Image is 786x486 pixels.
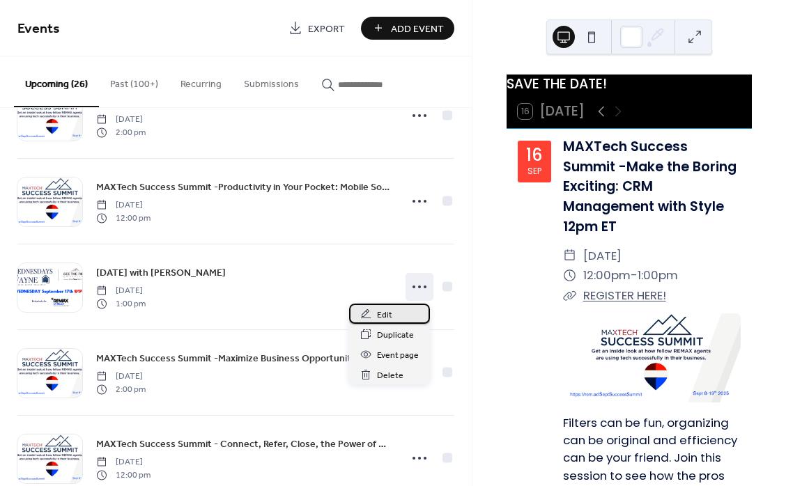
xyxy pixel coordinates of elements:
span: [DATE] with [PERSON_NAME] [96,266,226,281]
button: Add Event [361,17,454,40]
span: 12:00 pm [96,212,151,224]
span: Export [308,22,345,36]
span: 12:00pm [583,265,631,285]
a: MAXTech Success Summit -Productivity in Your Pocket: Mobile Solutions for Your Business 12pm ET [96,179,391,195]
a: [DATE] with [PERSON_NAME] [96,265,226,281]
a: Export [278,17,355,40]
a: MAXTech Success Summit -Maximize Business Opportunity with MAXTech Lead Concierge 2pm ET [96,350,391,366]
button: Upcoming (26) [14,56,99,107]
button: Recurring [169,56,233,106]
div: ​ [563,246,576,266]
span: 12:00 pm [96,469,151,481]
span: MAXTech Success Summit -Maximize Business Opportunity with MAXTech Lead Concierge 2pm ET [96,352,391,366]
span: 2:00 pm [96,126,146,139]
span: [DATE] [96,370,146,383]
div: 16 [526,147,542,164]
a: REGISTER HERE! [583,287,666,304]
button: Submissions [233,56,310,106]
span: MAXTech Success Summit - Connect, Refer, Close, the Power of MAXRefer 12pm ET [96,437,391,452]
span: [DATE] [96,199,151,212]
span: Events [17,15,60,42]
span: 1:00pm [638,265,678,285]
span: [DATE] [96,456,151,469]
span: Add Event [391,22,444,36]
div: SAVE THE DATE! [507,75,752,95]
div: ​ [563,285,576,306]
span: [DATE] [96,285,146,297]
div: ​ [563,265,576,285]
a: MAXTech Success Summit -Make the Boring Exciting: CRM Management with Style 12pm ET [563,137,737,236]
span: 1:00 pm [96,297,146,310]
button: Past (100+) [99,56,169,106]
span: MAXTech Success Summit -Productivity in Your Pocket: Mobile Solutions for Your Business 12pm ET [96,180,391,195]
span: Duplicate [377,328,414,343]
span: [DATE] [583,246,622,266]
div: Sep [527,167,541,175]
span: Event page [377,348,419,363]
span: - [631,265,638,285]
span: Delete [377,368,403,383]
span: Edit [377,308,392,322]
span: 2:00 pm [96,383,146,395]
span: [DATE] [96,113,146,126]
a: MAXTech Success Summit - Connect, Refer, Close, the Power of MAXRefer 12pm ET [96,436,391,452]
